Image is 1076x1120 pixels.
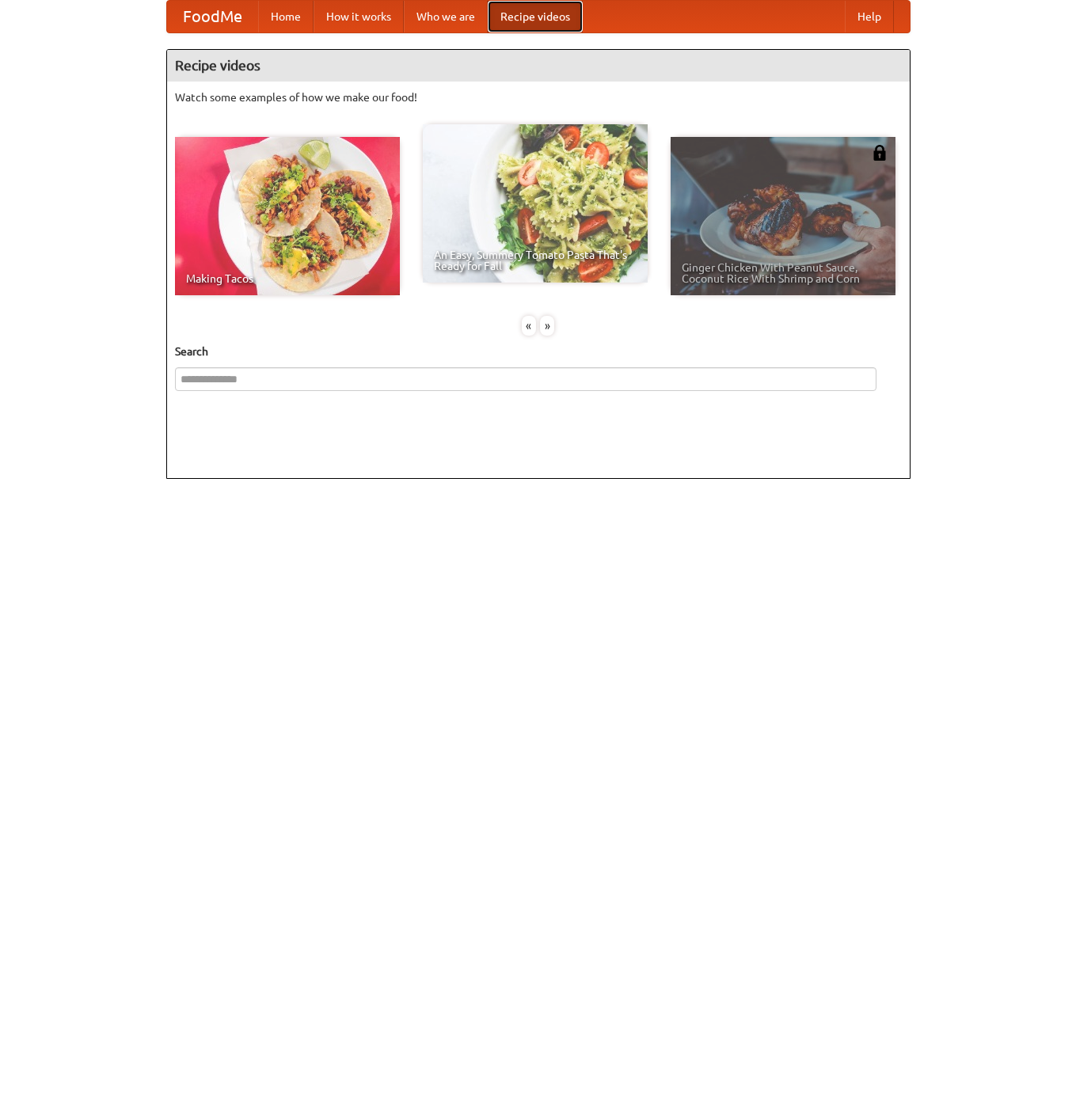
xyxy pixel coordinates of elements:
a: FoodMe [167,1,258,32]
h4: Recipe videos [167,50,910,82]
a: Making Tacos [175,137,400,295]
a: How it works [314,1,404,32]
a: An Easy, Summery Tomato Pasta That's Ready for Fall [423,124,648,283]
h5: Search [175,344,902,359]
div: » [540,316,554,336]
a: Recipe videos [488,1,583,32]
a: Who we are [404,1,488,32]
img: 483408.png [872,145,888,161]
span: An Easy, Summery Tomato Pasta That's Ready for Fall [434,249,637,271]
a: Home [258,1,314,32]
p: Watch some examples of how we make our food! [175,89,902,105]
div: « [522,316,536,336]
span: Making Tacos [186,273,389,284]
a: Help [845,1,894,32]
